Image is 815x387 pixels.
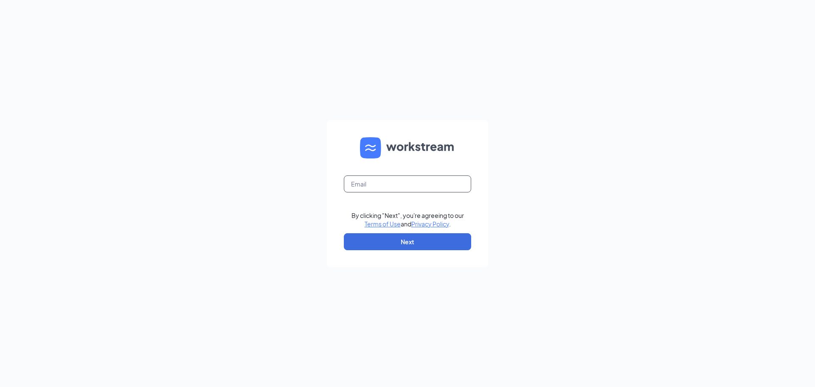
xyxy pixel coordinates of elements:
[365,220,401,228] a: Terms of Use
[344,233,471,250] button: Next
[344,175,471,192] input: Email
[411,220,449,228] a: Privacy Policy
[360,137,455,158] img: WS logo and Workstream text
[351,211,464,228] div: By clicking "Next", you're agreeing to our and .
